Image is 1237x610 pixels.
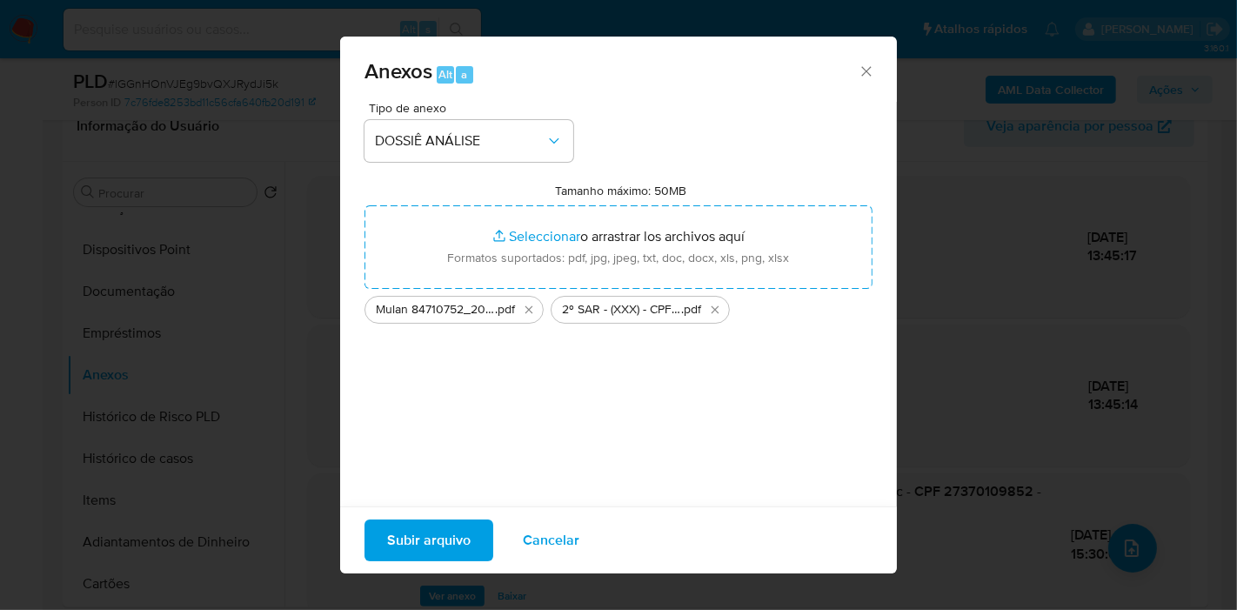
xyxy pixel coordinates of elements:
[438,66,452,83] span: Alt
[681,301,701,318] span: .pdf
[387,521,471,560] span: Subir arquivo
[375,132,545,150] span: DOSSIÊ ANÁLISE
[858,63,873,78] button: Cerrar
[369,102,578,114] span: Tipo de anexo
[364,56,432,86] span: Anexos
[518,299,539,320] button: Eliminar Mulan 84710752_2025_09_23_09_21_31.pdf
[376,301,495,318] span: Mulan 84710752_2025_09_23_09_21_31
[461,66,467,83] span: a
[495,301,515,318] span: .pdf
[523,521,579,560] span: Cancelar
[500,520,602,561] button: Cancelar
[705,299,725,320] button: Eliminar 2º SAR - (XXX) - CPF 27370109852 - DAVID JUNIO WIERMANN.pdf
[364,120,573,162] button: DOSSIÊ ANÁLISE
[562,301,681,318] span: 2º SAR - (XXX) - CPF 27370109852 - [PERSON_NAME]
[364,520,493,561] button: Subir arquivo
[364,289,873,324] ul: Archivos seleccionados
[556,183,687,198] label: Tamanho máximo: 50MB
